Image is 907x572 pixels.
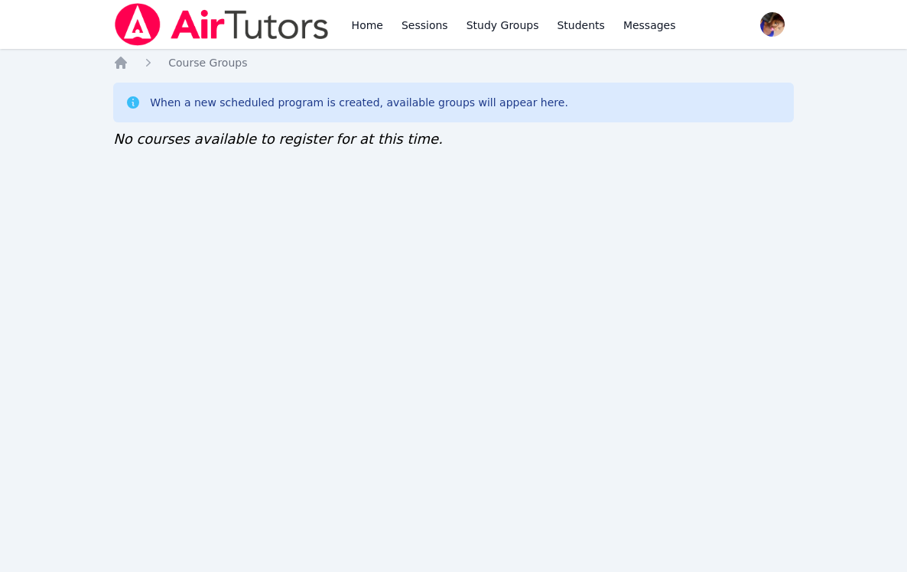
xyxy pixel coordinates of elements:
span: Messages [623,18,676,33]
img: Air Tutors [113,3,330,46]
nav: Breadcrumb [113,55,794,70]
div: When a new scheduled program is created, available groups will appear here. [150,95,568,110]
span: Course Groups [168,57,247,69]
span: No courses available to register for at this time. [113,131,443,147]
a: Course Groups [168,55,247,70]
